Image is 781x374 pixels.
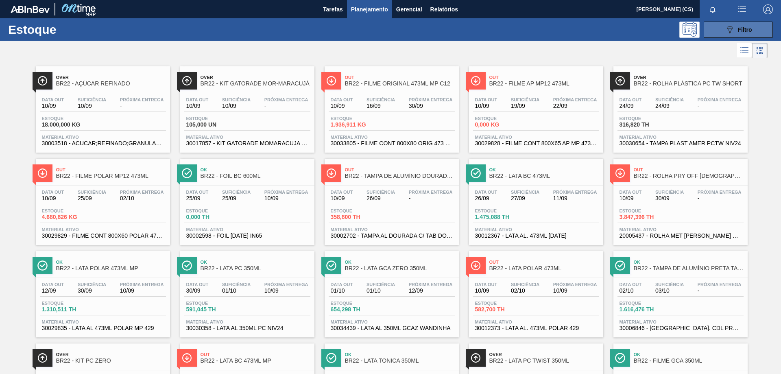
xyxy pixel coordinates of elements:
[475,214,532,220] span: 1.475,088 TH
[345,173,455,179] span: BR22 - TAMPA DE ALUMÍNIO DOURADA TAB DOURADO
[367,103,395,109] span: 16/09
[615,260,625,271] img: Ícone
[264,282,308,287] span: Próxima Entrega
[331,319,453,324] span: Material ativo
[345,260,455,265] span: Ok
[430,4,458,14] span: Relatórios
[201,81,310,87] span: BR22 - KIT GATORADE MOR-MARACUJÁ
[120,288,164,294] span: 10/09
[78,195,106,201] span: 25/09
[42,190,64,195] span: Data out
[475,227,597,232] span: Material ativo
[475,306,532,313] span: 582,700 TH
[620,282,642,287] span: Data out
[42,103,64,109] span: 10/09
[763,4,773,14] img: Logout
[201,265,310,271] span: BR22 - LATA PC 350ML
[222,103,251,109] span: 10/09
[367,190,395,195] span: Suficiência
[42,135,164,140] span: Material ativo
[620,288,642,294] span: 02/10
[331,306,388,313] span: 654,298 TH
[174,60,319,153] a: ÍconeOverBR22 - KIT GATORADE MOR-MARACUJÁData out10/09Suficiência10/09Próxima Entrega-Estoque105,...
[56,173,166,179] span: BR22 - FILME POLAR MP12 473ML
[201,75,310,80] span: Over
[475,288,497,294] span: 10/09
[30,153,174,245] a: ÍconeOutBR22 - FILME POLAR MP12 473MLData out10/09Suficiência25/09Próxima Entrega02/10Estoque4.68...
[331,195,353,201] span: 10/09
[186,116,243,121] span: Estoque
[489,81,599,87] span: BR22 - FILME AP MP12 473ML
[186,195,209,201] span: 25/09
[42,325,164,331] span: 30029835 - LATA AL 473ML POLAR MP 429
[634,173,744,179] span: BR22 - ROLHA PRY OFF BRAHMA 300ML
[367,97,395,102] span: Suficiência
[409,288,453,294] span: 12/09
[319,60,463,153] a: ÍconeOutBR22 - FILME ORIGINAL 473ML MP C12Data out10/09Suficiência16/09Próxima Entrega30/09Estoqu...
[37,353,48,363] img: Ícone
[186,319,308,324] span: Material ativo
[42,97,64,102] span: Data out
[511,190,539,195] span: Suficiência
[475,135,597,140] span: Material ativo
[30,60,174,153] a: ÍconeOverBR22 - AÇÚCAR REFINADOData out10/09Suficiência10/09Próxima Entrega-Estoque18.000,000 KGM...
[331,116,388,121] span: Estoque
[620,306,676,313] span: 1.616,476 TH
[78,282,106,287] span: Suficiência
[345,352,455,357] span: Ok
[620,190,642,195] span: Data out
[620,325,742,331] span: 30006846 - TAMPA AL. CDL PRETA C/ TAB PRETA
[607,60,752,153] a: ÍconeOverBR22 - ROLHA PLÁSTICA PC TW SHORTData out24/09Suficiência24/09Próxima Entrega-Estoque316...
[475,301,532,306] span: Estoque
[264,103,308,109] span: -
[42,233,164,239] span: 30029829 - FILME CONT 800X60 POLAR 473 C12 429
[511,97,539,102] span: Suficiência
[201,352,310,357] span: Out
[201,173,310,179] span: BR22 - FOIL BC 600ML
[634,167,744,172] span: Out
[620,227,742,232] span: Material ativo
[222,190,251,195] span: Suficiência
[182,353,192,363] img: Ícone
[634,358,744,364] span: BR22 - FILME GCA 350ML
[8,25,130,34] h1: Estoque
[174,245,319,337] a: ÍconeOkBR22 - LATA PC 350MLData out30/09Suficiência01/10Próxima Entrega10/09Estoque591,045 THMate...
[56,167,166,172] span: Out
[78,97,106,102] span: Suficiência
[42,301,99,306] span: Estoque
[553,190,597,195] span: Próxima Entrega
[409,103,453,109] span: 30/09
[37,260,48,271] img: Ícone
[56,358,166,364] span: BR22 - KIT PC ZERO
[489,167,599,172] span: Ok
[620,122,676,128] span: 316,820 TH
[186,97,209,102] span: Data out
[331,140,453,147] span: 30033805 - FILME CONT 800X80 ORIG 473 MP C12 429
[553,282,597,287] span: Próxima Entrega
[56,81,166,87] span: BR22 - AÇÚCAR REFINADO
[620,195,642,201] span: 10/09
[186,306,243,313] span: 591,045 TH
[56,260,166,265] span: Ok
[319,153,463,245] a: ÍconeOutBR22 - TAMPA DE ALUMÍNIO DOURADA TAB DOURADOData out10/09Suficiência26/09Próxima Entrega-...
[463,245,607,337] a: ÍconeOutBR22 - LATA POLAR 473MLData out10/09Suficiência02/10Próxima Entrega10/09Estoque582,700 TH...
[42,140,164,147] span: 30003518 - ACUCAR;REFINADO;GRANULADO;;
[620,135,742,140] span: Material ativo
[367,282,395,287] span: Suficiência
[120,190,164,195] span: Próxima Entrega
[331,301,388,306] span: Estoque
[42,227,164,232] span: Material ativo
[752,43,768,58] div: Visão em Cards
[737,4,747,14] img: userActions
[30,245,174,337] a: ÍconeOkBR22 - LATA POLAR 473ML MPData out12/09Suficiência30/09Próxima Entrega10/09Estoque1.310,51...
[634,260,744,265] span: Ok
[120,195,164,201] span: 02/10
[326,76,336,86] img: Ícone
[42,122,99,128] span: 18.000,000 KG
[264,195,308,201] span: 10/09
[345,167,455,172] span: Out
[409,282,453,287] span: Próxima Entrega
[331,233,453,239] span: 30002702 - TAMPA AL DOURADA C/ TAB DOURADO
[56,75,166,80] span: Over
[620,233,742,239] span: 20005437 - ROLHA MET BRAHMA CHOPP PO 0,19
